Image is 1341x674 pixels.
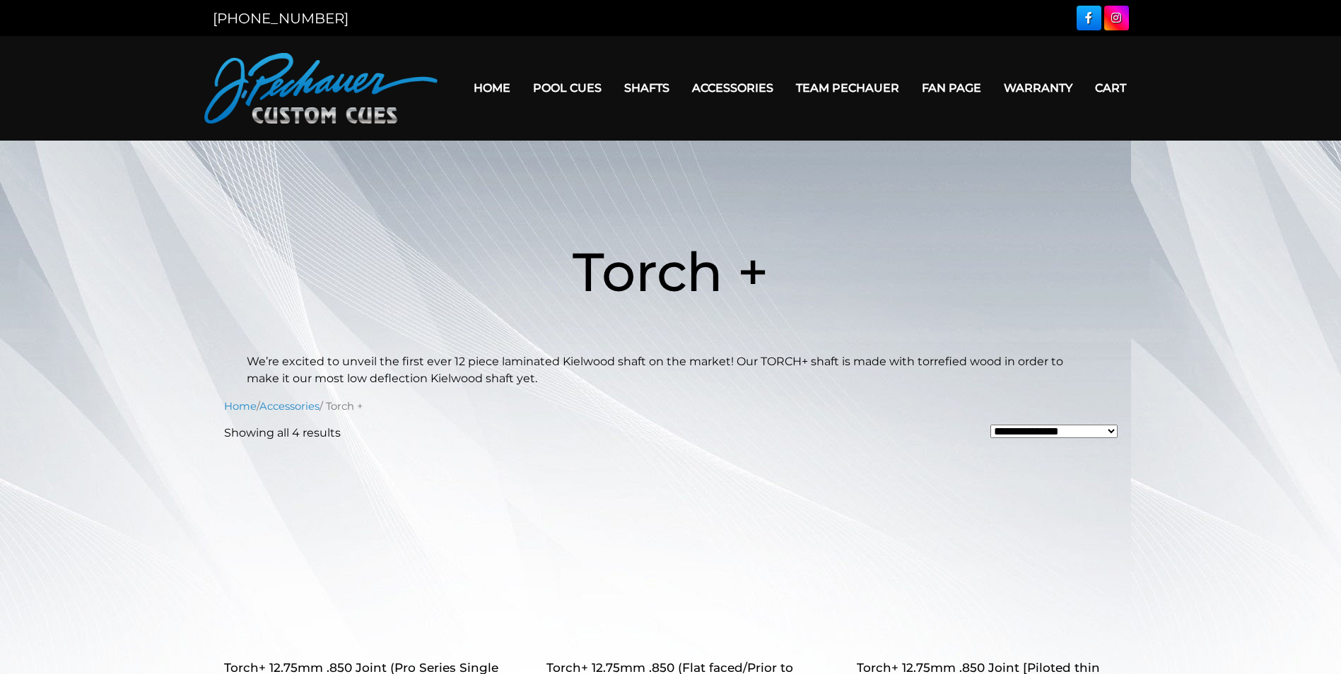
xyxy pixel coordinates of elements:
select: Shop order [990,425,1118,438]
a: Cart [1084,70,1137,106]
span: Torch + [573,239,768,305]
img: Torch+ 12.75mm .850 Joint [Piloted thin black (Pro Series & JP Series 2025)] [841,453,1116,644]
img: Torch+ 12.75mm .850 Joint (Pro Series Single Ring) [224,453,499,644]
a: Shafts [613,70,681,106]
a: Pool Cues [522,70,613,106]
a: Fan Page [910,70,992,106]
img: Pechauer Custom Cues [204,53,438,124]
img: Torch+ 12.75mm .850 (Flat faced/Prior to 2025) [532,453,807,644]
a: Accessories [681,70,785,106]
a: Accessories [259,400,320,413]
a: Home [462,70,522,106]
p: Showing all 4 results [224,425,341,442]
a: Warranty [992,70,1084,106]
a: Team Pechauer [785,70,910,106]
nav: Breadcrumb [224,398,1118,414]
a: [PHONE_NUMBER] [213,10,349,27]
p: We’re excited to unveil the first ever 12 piece laminated Kielwood shaft on the market! Our TORCH... [247,353,1095,387]
a: Home [224,400,257,413]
